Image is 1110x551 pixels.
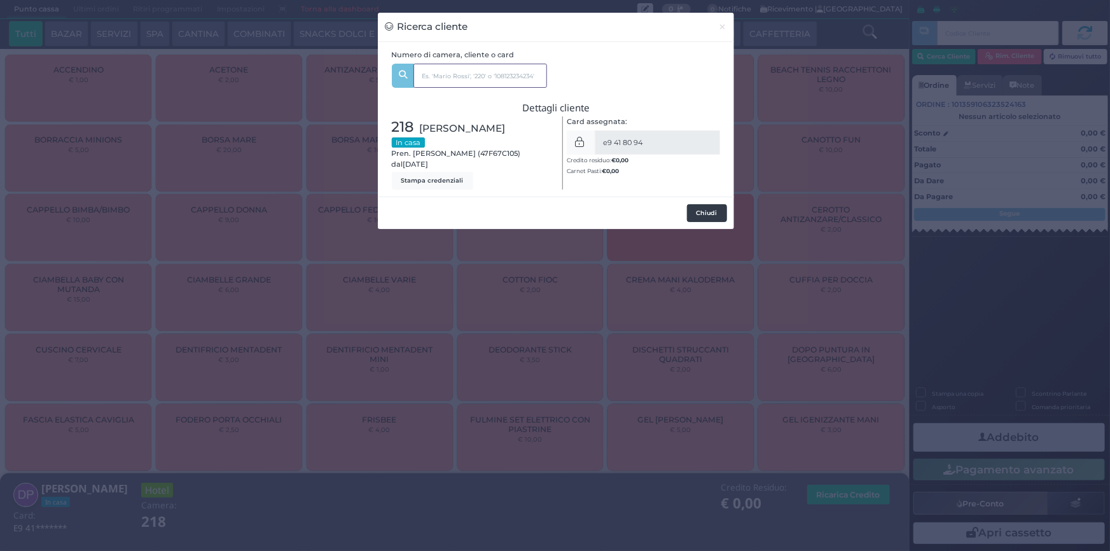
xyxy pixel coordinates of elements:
input: Es. 'Mario Rossi', '220' o '108123234234' [413,64,547,88]
b: € [602,167,619,174]
button: Stampa credenziali [392,172,473,190]
button: Chiudi [687,204,727,222]
span: × [719,20,727,34]
h3: Ricerca cliente [385,20,468,34]
span: [DATE] [403,159,429,170]
span: [PERSON_NAME] [420,121,506,136]
small: Credito residuo: [567,157,628,164]
small: Carnet Pasti: [567,167,619,174]
small: In casa [392,137,425,148]
span: 218 [392,116,414,138]
span: 0,00 [616,156,628,164]
h3: Dettagli cliente [392,102,721,113]
b: € [611,157,628,164]
label: Numero di camera, cliente o card [392,50,515,60]
div: Pren. [PERSON_NAME] (47F67C105) dal [385,116,556,190]
label: Card assegnata: [567,116,627,127]
button: Chiudi [712,13,734,41]
span: 0,00 [606,167,619,175]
